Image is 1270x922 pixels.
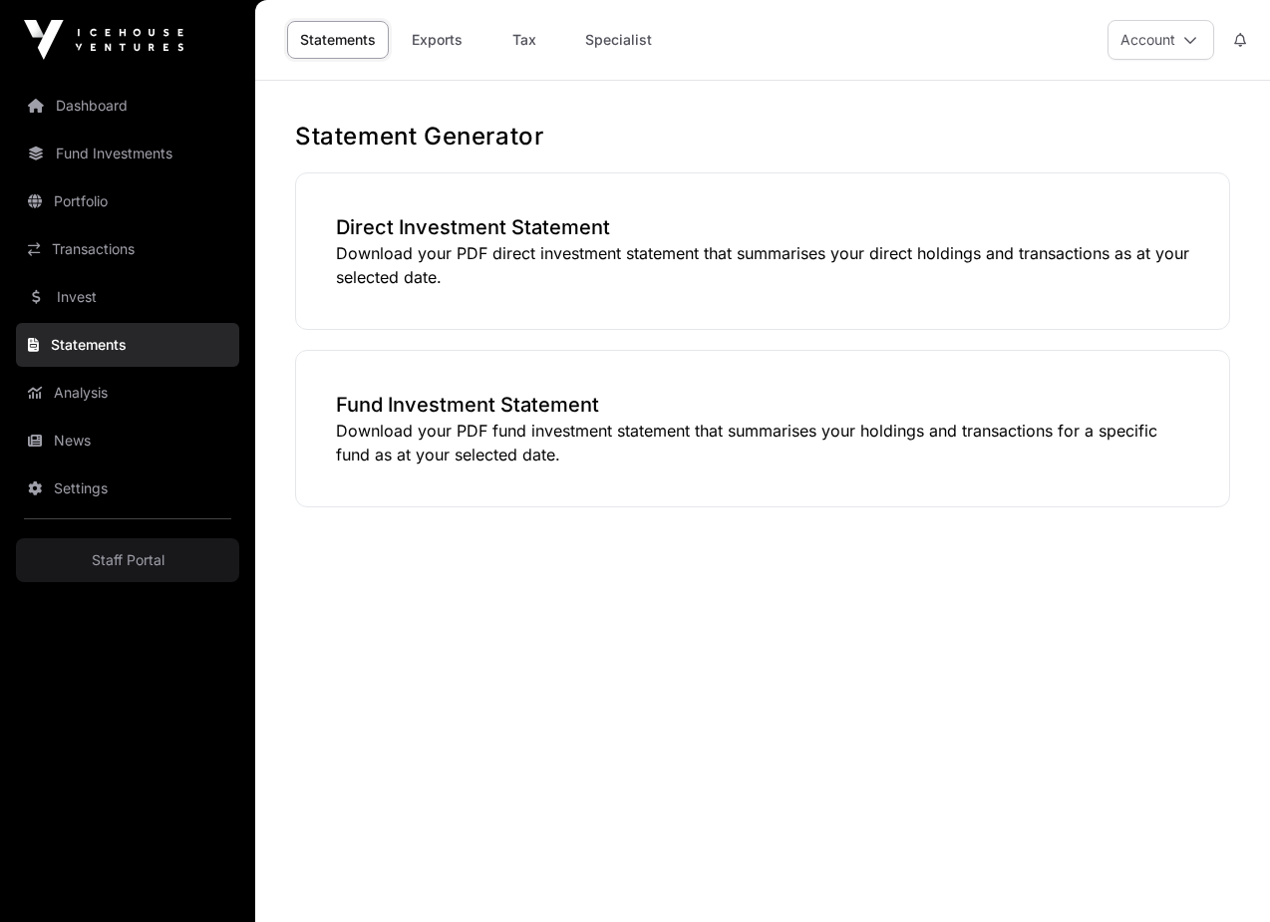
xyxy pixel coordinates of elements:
[16,538,239,582] a: Staff Portal
[336,241,1189,289] p: Download your PDF direct investment statement that summarises your direct holdings and transactio...
[16,275,239,319] a: Invest
[16,132,239,175] a: Fund Investments
[484,21,564,59] a: Tax
[1108,20,1214,60] button: Account
[295,121,1230,153] h1: Statement Generator
[24,20,183,60] img: Icehouse Ventures Logo
[16,227,239,271] a: Transactions
[397,21,476,59] a: Exports
[16,466,239,510] a: Settings
[336,213,1189,241] h3: Direct Investment Statement
[336,391,1189,419] h3: Fund Investment Statement
[572,21,665,59] a: Specialist
[16,371,239,415] a: Analysis
[16,323,239,367] a: Statements
[336,419,1189,466] p: Download your PDF fund investment statement that summarises your holdings and transactions for a ...
[1170,826,1270,922] iframe: Chat Widget
[16,84,239,128] a: Dashboard
[16,179,239,223] a: Portfolio
[287,21,389,59] a: Statements
[16,419,239,462] a: News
